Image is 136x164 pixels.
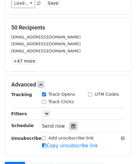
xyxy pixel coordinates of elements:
[11,81,125,88] h5: Advanced
[11,92,32,97] strong: Tracking
[11,42,81,46] small: [EMAIL_ADDRESS][DOMAIN_NAME]
[11,49,81,53] small: [EMAIL_ADDRESS][DOMAIN_NAME]
[49,135,94,141] label: Add unsubscribe link
[11,35,81,39] small: [EMAIL_ADDRESS][DOMAIN_NAME]
[42,123,65,129] span: Send now
[105,134,136,164] iframe: Chat Widget
[11,57,37,65] a: +47 more
[49,91,75,98] label: Track Opens
[11,136,42,141] strong: Unsubscribe
[95,91,119,98] label: UTM Codes
[49,99,74,105] label: Track Clicks
[11,123,34,128] strong: Schedule
[11,24,125,31] h5: 50 Recipients
[11,111,27,116] strong: Filters
[42,143,98,148] a: Copy unsubscribe link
